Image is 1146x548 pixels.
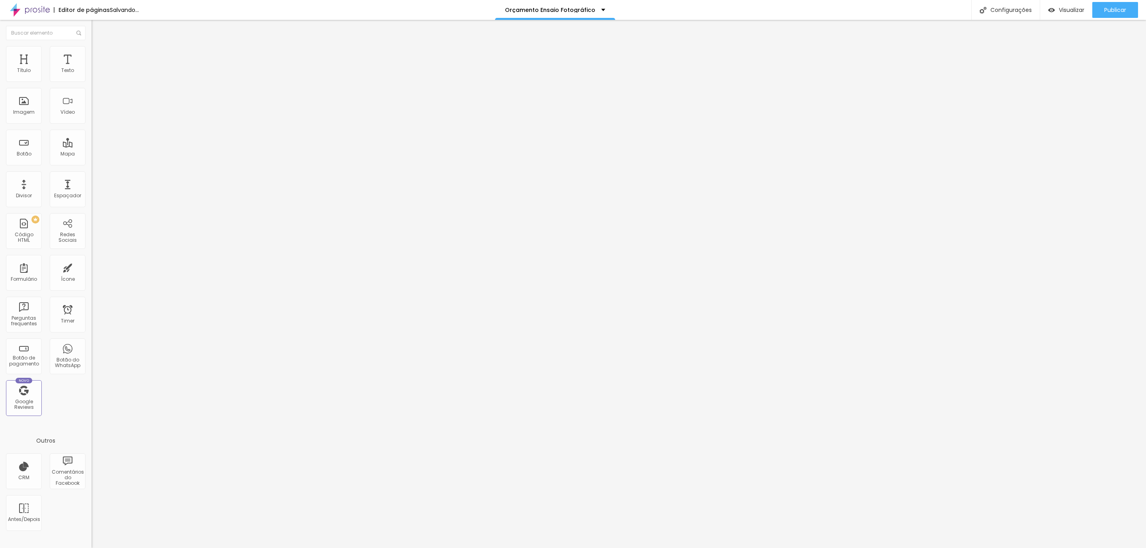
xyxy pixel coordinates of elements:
div: Timer [61,318,74,324]
div: Texto [61,68,74,73]
div: Botão do WhatsApp [52,357,83,369]
div: Perguntas frequentes [8,315,39,327]
img: Icone [76,31,81,35]
div: Espaçador [54,193,81,198]
button: Visualizar [1040,2,1092,18]
div: Comentários do Facebook [52,469,83,486]
div: Ícone [61,276,75,282]
span: Publicar [1104,7,1126,13]
div: Salvando... [110,7,139,13]
div: Google Reviews [8,399,39,410]
p: Orçamento Ensaio Fotográfico [505,7,595,13]
img: view-1.svg [1048,7,1055,14]
div: Imagem [13,109,35,115]
div: Antes/Depois [8,517,39,522]
div: Divisor [16,193,32,198]
div: Código HTML [8,232,39,243]
div: Editor de páginas [54,7,110,13]
div: Formulário [11,276,37,282]
img: Icone [980,7,986,14]
div: Redes Sociais [52,232,83,243]
div: Botão [17,151,31,157]
div: CRM [18,475,29,480]
div: Botão de pagamento [8,355,39,367]
div: Título [17,68,31,73]
div: Novo [16,378,33,383]
span: Visualizar [1059,7,1084,13]
button: Publicar [1092,2,1138,18]
div: Vídeo [60,109,75,115]
div: Mapa [60,151,75,157]
input: Buscar elemento [6,26,86,40]
iframe: Editor [92,20,1146,548]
